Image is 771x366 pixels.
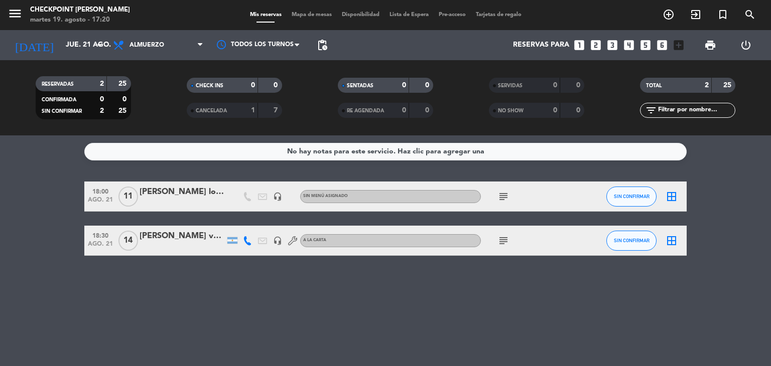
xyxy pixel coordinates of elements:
i: power_settings_new [740,39,752,51]
div: Checkpoint [PERSON_NAME] [30,5,130,15]
span: Lista de Espera [384,12,434,18]
i: border_all [666,235,678,247]
strong: 0 [576,107,582,114]
span: SIN CONFIRMAR [614,194,650,199]
strong: 25 [723,82,733,89]
div: [PERSON_NAME] lo [PERSON_NAME] [140,186,225,199]
strong: 25 [118,107,128,114]
span: print [704,39,716,51]
i: looks_two [589,39,602,52]
strong: 0 [122,96,128,103]
i: search [744,9,756,21]
span: SERVIDAS [498,83,523,88]
span: SIN CONFIRMAR [42,109,82,114]
i: headset_mic [273,192,282,201]
strong: 0 [100,96,104,103]
span: Tarjetas de regalo [471,12,527,18]
i: add_box [672,39,685,52]
span: RE AGENDADA [347,108,384,113]
span: RESERVADAS [42,82,74,87]
i: subject [497,235,509,247]
span: ago. 21 [88,241,113,252]
span: CONFIRMADA [42,97,76,102]
span: Disponibilidad [337,12,384,18]
strong: 0 [402,82,406,89]
span: Almuerzo [130,42,164,49]
i: menu [8,6,23,21]
div: [PERSON_NAME] venue (coca cola) [140,230,225,243]
div: LOG OUT [728,30,763,60]
span: Mis reservas [245,12,287,18]
i: border_all [666,191,678,203]
input: Filtrar por nombre... [657,105,735,116]
span: Mapa de mesas [287,12,337,18]
span: Pre-acceso [434,12,471,18]
strong: 0 [274,82,280,89]
i: add_circle_outline [663,9,675,21]
button: SIN CONFIRMAR [606,231,657,251]
span: pending_actions [316,39,328,51]
strong: 2 [100,80,104,87]
i: looks_one [573,39,586,52]
span: 11 [118,187,138,207]
i: [DATE] [8,34,61,56]
span: 18:00 [88,185,113,197]
strong: 1 [251,107,255,114]
div: No hay notas para este servicio. Haz clic para agregar una [287,146,484,157]
strong: 0 [425,107,431,114]
span: Sin menú asignado [303,194,348,198]
i: exit_to_app [690,9,702,21]
strong: 2 [100,107,104,114]
span: Reservas para [513,41,569,49]
strong: 0 [251,82,255,89]
i: looks_5 [639,39,652,52]
i: subject [497,191,509,203]
span: SENTADAS [347,83,373,88]
button: menu [8,6,23,25]
strong: 25 [118,80,128,87]
span: TOTAL [646,83,662,88]
i: looks_6 [656,39,669,52]
strong: 2 [705,82,709,89]
span: CANCELADA [196,108,227,113]
i: filter_list [645,104,657,116]
span: ago. 21 [88,197,113,208]
i: looks_3 [606,39,619,52]
span: CHECK INS [196,83,223,88]
span: 14 [118,231,138,251]
i: arrow_drop_down [93,39,105,51]
span: A LA CARTA [303,238,326,242]
i: looks_4 [622,39,635,52]
strong: 0 [402,107,406,114]
strong: 7 [274,107,280,114]
span: NO SHOW [498,108,524,113]
button: SIN CONFIRMAR [606,187,657,207]
div: martes 19. agosto - 17:20 [30,15,130,25]
strong: 0 [553,82,557,89]
span: 18:30 [88,229,113,241]
i: headset_mic [273,236,282,245]
strong: 0 [576,82,582,89]
span: SIN CONFIRMAR [614,238,650,243]
strong: 0 [553,107,557,114]
i: turned_in_not [717,9,729,21]
strong: 0 [425,82,431,89]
